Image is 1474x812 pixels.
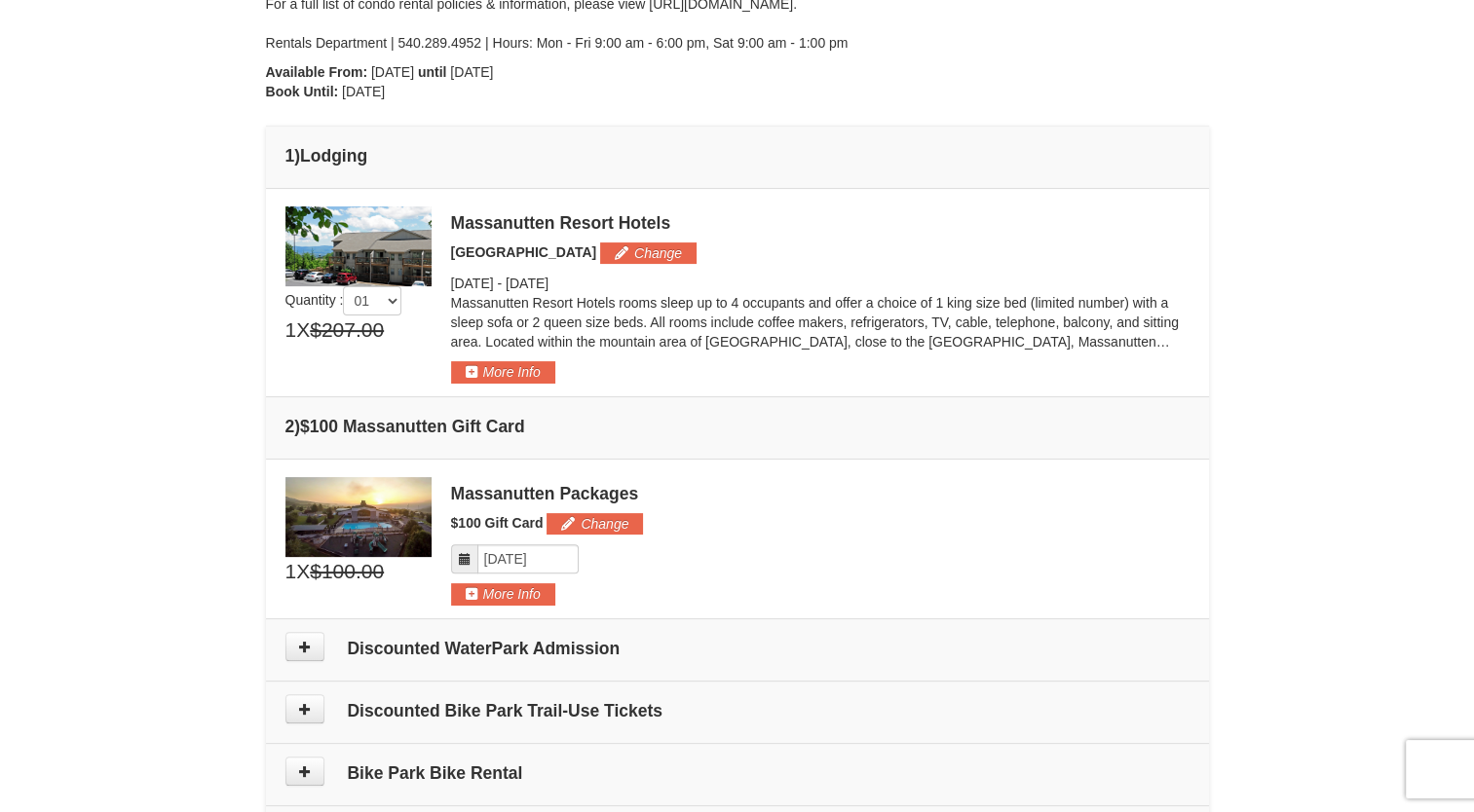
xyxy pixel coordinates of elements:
[294,146,300,166] span: )
[285,146,1190,166] h4: 1 Lodging
[451,484,1190,503] div: Massanutten Packages
[285,763,1190,783] h4: Bike Park Bike Rental
[296,315,310,345] span: X
[497,276,502,291] span: -
[296,557,310,586] span: X
[506,276,548,291] span: [DATE]
[547,513,643,535] button: Change
[450,64,493,80] span: [DATE]
[310,557,384,586] span: $100.00
[371,64,414,80] span: [DATE]
[285,292,402,308] span: Quantity :
[266,84,339,99] strong: Book Until:
[600,242,697,264] button: Change
[285,557,297,586] span: 1
[451,515,544,531] span: $100 Gift Card
[418,64,447,80] strong: until
[451,583,555,605] button: More Info
[451,361,555,383] button: More Info
[451,276,494,291] span: [DATE]
[285,206,432,286] img: 19219026-1-e3b4ac8e.jpg
[451,244,597,260] span: [GEOGRAPHIC_DATA]
[266,64,368,80] strong: Available From:
[285,701,1190,720] h4: Discounted Bike Park Trail-Use Tickets
[451,213,1190,233] div: Massanutten Resort Hotels
[285,477,432,557] img: 6619879-1.jpg
[342,84,385,99] span: [DATE]
[285,315,297,345] span: 1
[294,417,300,436] span: )
[285,417,1190,436] h4: 2 $100 Massanutten Gift Card
[285,639,1190,658] h4: Discounted WaterPark Admission
[310,315,384,345] span: $207.00
[451,293,1190,351] p: Massanutten Resort Hotels rooms sleep up to 4 occupants and offer a choice of 1 king size bed (li...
